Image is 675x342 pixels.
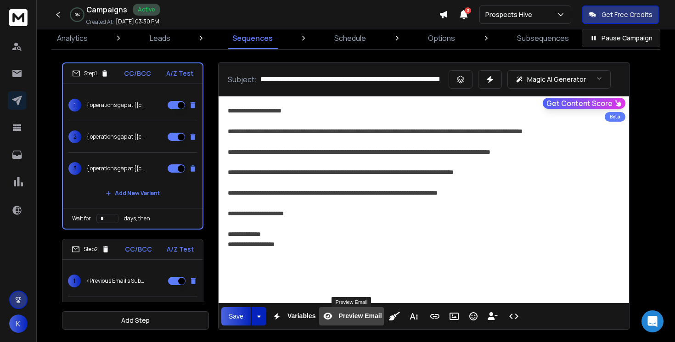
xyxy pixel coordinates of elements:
[386,307,403,325] button: Clean HTML
[124,69,151,78] p: CC/BCC
[332,297,371,307] div: Preview Email
[337,312,383,320] span: Preview Email
[582,6,659,24] button: Get Free Credits
[87,165,146,172] p: { operations gap at {{companyName}} | how {{companyName}} can free 10+ hours/week | {{firstName}}...
[87,101,146,109] p: { operations gap at {{companyName}} | how {{companyName}} can free 15+ hours/week | {{firstName}}...
[86,18,114,26] p: Created At:
[62,62,203,230] li: Step1CC/BCCA/Z Test1{ operations gap at {{companyName}} | how {{companyName}} can free 15+ hours/...
[9,314,28,333] button: K
[512,27,574,49] a: Subsequences
[75,12,80,17] p: 0 %
[62,311,209,330] button: Add Step
[68,162,81,175] span: 3
[319,307,383,325] button: Preview Email
[125,245,152,254] p: CC/BCC
[465,7,471,14] span: 3
[232,33,273,44] p: Sequences
[72,215,91,222] p: Wait for
[86,277,145,285] p: <Previous Email's Subject>
[87,133,146,140] p: { operations gap at {{companyName}} | how {{companyName}} can free 10+ hours/week | {{firstName}}...
[72,69,109,78] div: Step 1
[517,33,569,44] p: Subsequences
[422,27,461,49] a: Options
[167,245,194,254] p: A/Z Test
[428,33,455,44] p: Options
[605,112,625,122] div: Beta
[116,18,159,25] p: [DATE] 03:30 PM
[543,98,625,109] button: Get Content Score
[465,307,482,325] button: Emoticons
[426,307,444,325] button: Insert Link (⌘K)
[334,33,366,44] p: Schedule
[641,310,664,332] div: Open Intercom Messenger
[484,307,501,325] button: Insert Unsubscribe Link
[144,27,176,49] a: Leads
[98,184,167,202] button: Add New Variant
[527,75,586,84] p: Magic AI Generator
[329,27,371,49] a: Schedule
[51,27,93,49] a: Analytics
[124,215,150,222] p: days, then
[286,312,318,320] span: Variables
[133,4,160,16] div: Active
[228,74,257,85] p: Subject:
[68,130,81,143] span: 2
[68,275,81,287] span: 1
[505,307,523,325] button: Code View
[221,307,251,325] button: Save
[57,33,88,44] p: Analytics
[166,69,193,78] p: A/Z Test
[227,27,278,49] a: Sequences
[405,307,422,325] button: More Text
[72,245,110,253] div: Step 2
[485,10,536,19] p: Prospects Hive
[582,29,660,47] button: Pause Campaign
[507,70,611,89] button: Magic AI Generator
[268,307,318,325] button: Variables
[150,33,170,44] p: Leads
[602,10,652,19] p: Get Free Credits
[68,99,81,112] span: 1
[86,4,127,15] h1: Campaigns
[445,307,463,325] button: Insert Image (⌘P)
